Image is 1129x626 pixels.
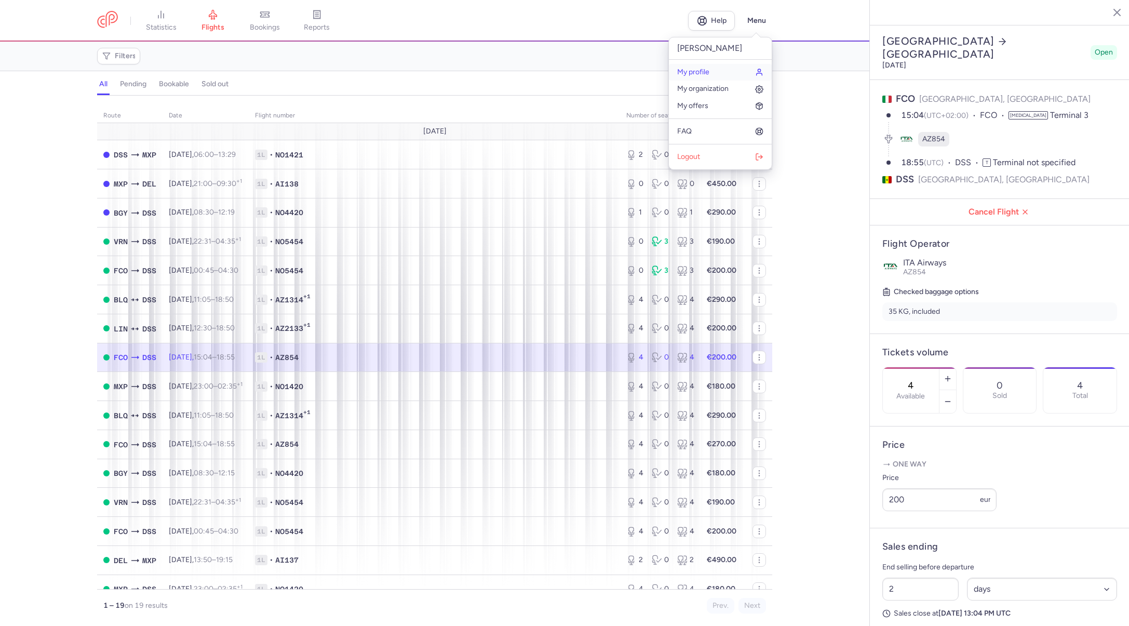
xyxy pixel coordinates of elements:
span: [DATE], [169,150,236,159]
time: 00:45 [194,266,214,275]
div: 0 [652,179,669,189]
p: Sold [992,392,1007,400]
div: 2 [626,150,643,160]
div: 0 [626,265,643,276]
span: Open [1095,47,1113,58]
button: Prev. [707,598,734,614]
div: 0 [652,150,669,160]
strong: €270.00 [707,439,736,448]
span: +1 [303,409,311,419]
span: – [194,295,234,304]
a: My profile [669,64,772,81]
div: 4 [626,468,643,478]
a: bookings [239,9,291,32]
span: [DATE], [169,527,238,536]
strong: €290.00 [707,411,736,420]
span: DSS [142,410,156,421]
div: 0 [652,381,669,392]
sup: +1 [237,583,243,590]
span: 1L [255,295,267,305]
span: +1 [303,293,311,303]
span: – [194,439,235,448]
time: 08:30 [194,469,214,477]
span: AZ1314 [275,295,303,305]
span: BGY [114,468,128,479]
span: 1L [255,352,267,363]
time: 00:45 [194,527,214,536]
div: 4 [626,526,643,537]
span: • [270,295,273,305]
div: 0 [652,439,669,449]
strong: €180.00 [707,469,735,477]
time: 18:55 [217,353,235,362]
span: • [270,526,273,537]
button: Export [667,48,714,64]
div: 4 [626,439,643,449]
div: 2 [626,555,643,565]
time: 13:50 [194,555,212,564]
time: 18:55 [901,157,924,167]
p: 0 [997,380,1003,391]
time: 02:35 [218,382,243,391]
span: AZ1314 [275,410,303,421]
span: DSS [142,323,156,335]
span: • [270,555,273,565]
span: • [270,381,273,392]
span: 1L [255,381,267,392]
div: 3 [652,265,669,276]
span: • [270,179,273,189]
span: – [194,208,235,217]
time: 23:00 [194,382,213,391]
span: 1L [255,555,267,565]
span: • [270,468,273,478]
time: 09:30 [217,179,242,188]
span: FCO [114,439,128,450]
div: 4 [677,295,694,305]
time: 21:00 [194,179,212,188]
th: route [97,108,163,124]
span: FCO [114,265,128,276]
p: Sales close at [882,609,1117,618]
span: • [270,207,273,218]
div: 0 [652,526,669,537]
span: [DATE], [169,469,235,477]
span: – [194,382,243,391]
div: 4 [626,584,643,594]
span: [DATE], [169,237,241,246]
span: reports [304,23,330,32]
span: VRN [114,497,128,508]
h2: [GEOGRAPHIC_DATA] [GEOGRAPHIC_DATA] [882,35,1086,61]
p: [PERSON_NAME] [669,37,772,60]
span: [DATE], [169,295,234,304]
time: 12:19 [218,208,235,217]
strong: €200.00 [707,266,736,275]
input: --- [882,488,997,511]
h5: Checked baggage options [882,286,1117,298]
div: 4 [677,323,694,334]
span: • [270,236,273,247]
span: – [194,237,241,246]
span: DEL [114,555,128,566]
time: 04:35 [216,498,241,507]
span: 1L [255,468,267,478]
a: Help [688,11,735,31]
span: [DATE], [169,498,241,507]
span: on 19 results [125,601,168,610]
span: NO5454 [275,236,303,247]
span: eur [980,495,991,504]
div: 4 [626,381,643,392]
span: T [983,158,991,167]
span: AZ854 [275,352,299,363]
th: number of seats [620,108,701,124]
span: DSS [955,157,983,169]
span: 1L [255,323,267,334]
span: NO4420 [275,207,303,218]
img: ITA Airways logo [882,258,899,275]
span: • [270,352,273,363]
time: 11:05 [194,295,211,304]
span: flights [201,23,224,32]
span: – [194,179,242,188]
a: FAQ [669,123,772,140]
span: NO5454 [275,497,303,508]
div: 0 [652,555,669,565]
